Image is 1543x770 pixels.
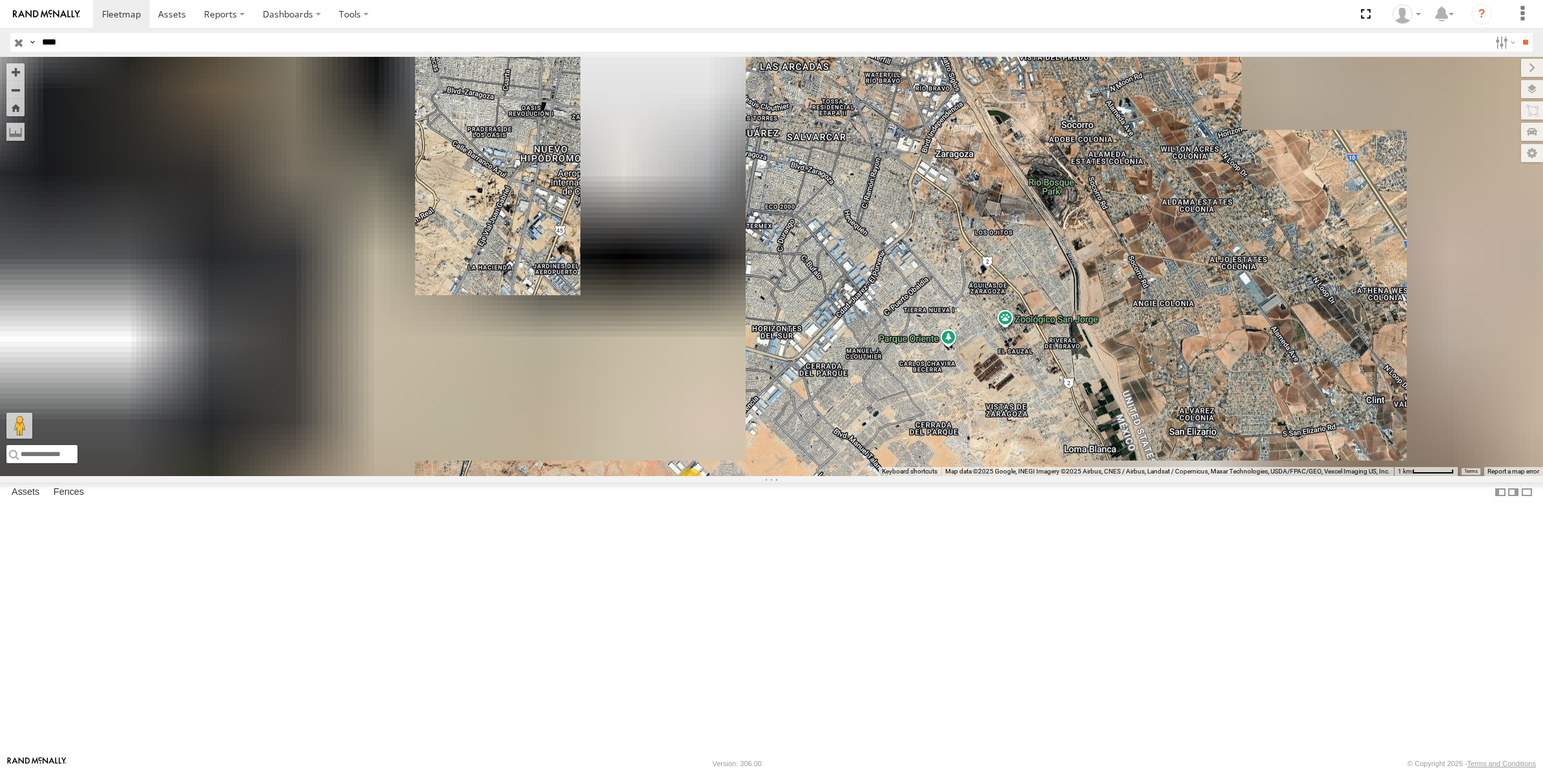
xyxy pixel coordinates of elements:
[1394,467,1458,476] button: Map Scale: 1 km per 61 pixels
[677,468,703,494] div: 2
[1494,483,1507,501] label: Dock Summary Table to the Left
[1398,468,1412,475] span: 1 km
[1507,483,1520,501] label: Dock Summary Table to the Right
[13,10,80,19] img: rand-logo.svg
[6,123,25,141] label: Measure
[1467,760,1536,767] a: Terms and Conditions
[6,81,25,99] button: Zoom out
[1407,760,1536,767] div: © Copyright 2025 -
[7,757,66,770] a: Visit our Website
[1464,469,1478,474] a: Terms (opens in new tab)
[1487,468,1539,475] a: Report a map error
[6,413,32,439] button: Drag Pegman onto the map to open Street View
[5,483,46,501] label: Assets
[713,760,762,767] div: Version: 306.00
[882,467,937,476] button: Keyboard shortcuts
[945,468,1390,475] span: Map data ©2025 Google, INEGI Imagery ©2025 Airbus, CNES / Airbus, Landsat / Copernicus, Maxar Tec...
[47,483,90,501] label: Fences
[1490,33,1518,52] label: Search Filter Options
[27,33,37,52] label: Search Query
[1471,4,1492,25] i: ?
[1388,5,1425,24] div: Roberto Garcia
[1520,483,1533,501] label: Hide Summary Table
[6,63,25,81] button: Zoom in
[1521,144,1543,162] label: Map Settings
[6,99,25,116] button: Zoom Home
